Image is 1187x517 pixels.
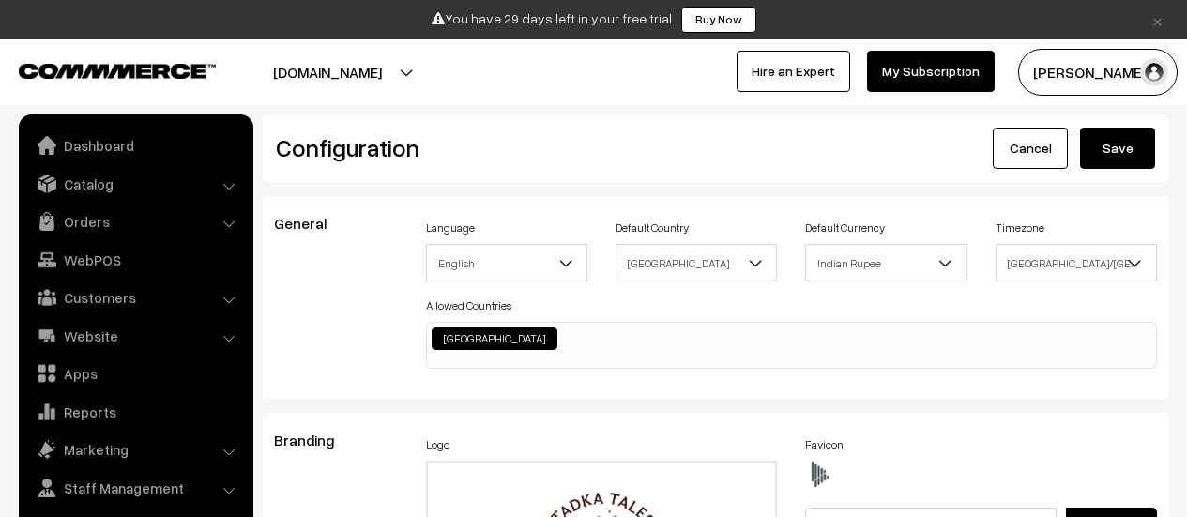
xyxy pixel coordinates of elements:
a: Cancel [993,128,1068,169]
span: Indian Rupee [806,247,966,280]
span: Indian Rupee [805,244,966,281]
a: Apps [23,357,247,390]
span: India [616,244,777,281]
a: Marketing [23,433,247,466]
h2: Configuration [276,133,702,162]
a: Catalog [23,167,247,201]
a: Customers [23,281,247,314]
a: × [1145,8,1170,31]
a: Website [23,319,247,353]
label: Language [426,220,475,236]
button: [DOMAIN_NAME] [207,49,448,96]
img: COMMMERCE [19,64,216,78]
span: General [274,214,349,233]
button: [PERSON_NAME] [1018,49,1178,96]
label: Favicon [805,436,844,453]
span: Asia/Kolkata [996,244,1157,281]
a: WebPOS [23,243,247,277]
a: Dashboard [23,129,247,162]
button: Save [1080,128,1155,169]
img: user [1140,58,1168,86]
span: Asia/Kolkata [997,247,1156,280]
img: favicon.ico [805,461,833,489]
span: India [616,247,776,280]
span: English [426,244,587,281]
a: Buy Now [681,7,756,33]
label: Default Currency [805,220,885,236]
a: Staff Management [23,471,247,505]
li: India [432,327,557,350]
div: You have 29 days left in your free trial [7,7,1180,33]
a: Hire an Expert [737,51,850,92]
a: Reports [23,395,247,429]
a: Orders [23,205,247,238]
label: Allowed Countries [426,297,511,314]
label: Timezone [996,220,1044,236]
label: Logo [426,436,449,453]
span: English [427,247,586,280]
span: Branding [274,431,357,449]
a: COMMMERCE [19,58,183,81]
a: My Subscription [867,51,995,92]
label: Default Country [616,220,689,236]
